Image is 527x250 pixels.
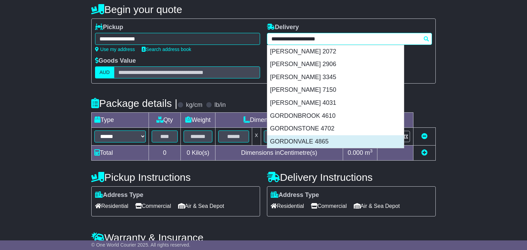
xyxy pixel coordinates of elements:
[95,191,143,199] label: Address Type
[348,149,363,156] span: 0.000
[149,146,181,161] td: 0
[267,122,404,135] div: GORDONSTONE 4702
[91,98,177,109] h4: Package details |
[91,4,436,15] h4: Begin your quote
[135,201,171,211] span: Commercial
[149,113,181,128] td: Qty
[252,128,261,146] td: x
[267,97,404,110] div: [PERSON_NAME] 4031
[267,110,404,123] div: GORDONBROOK 4610
[271,191,319,199] label: Address Type
[267,84,404,97] div: [PERSON_NAME] 7150
[214,101,226,109] label: lb/in
[421,133,428,140] a: Remove this item
[267,58,404,71] div: [PERSON_NAME] 2906
[267,45,404,58] div: [PERSON_NAME] 2072
[215,146,343,161] td: Dimensions in Centimetre(s)
[92,146,149,161] td: Total
[95,47,135,52] a: Use my address
[267,33,432,45] typeahead: Please provide city
[181,113,215,128] td: Weight
[142,47,191,52] a: Search address book
[267,172,436,183] h4: Delivery Instructions
[92,113,149,128] td: Type
[95,57,136,65] label: Goods Value
[95,24,123,31] label: Pickup
[178,201,224,211] span: Air & Sea Depot
[95,201,128,211] span: Residential
[267,24,299,31] label: Delivery
[215,113,343,128] td: Dimensions (L x W x H)
[311,201,347,211] span: Commercial
[267,71,404,84] div: [PERSON_NAME] 3345
[181,146,215,161] td: Kilo(s)
[365,149,373,156] span: m
[91,172,260,183] h4: Pickup Instructions
[91,242,190,248] span: © One World Courier 2025. All rights reserved.
[267,135,404,148] div: GORDONVALE 4865
[421,149,428,156] a: Add new item
[271,201,304,211] span: Residential
[95,66,114,78] label: AUD
[91,232,436,243] h4: Warranty & Insurance
[370,148,373,153] sup: 3
[187,149,190,156] span: 0
[186,101,202,109] label: kg/cm
[354,201,400,211] span: Air & Sea Depot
